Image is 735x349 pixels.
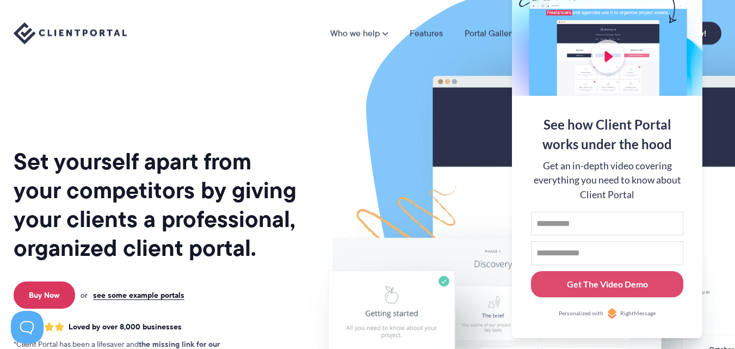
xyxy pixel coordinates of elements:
span: Loved by over 8,000 businesses [69,322,182,332]
a: Who we help [330,29,388,38]
div: Get The Video Demo [567,278,648,291]
a: Features [410,29,443,38]
div: See how Client Portal works under the hood [531,115,683,154]
span: or [81,290,88,300]
span: RightMessage [620,309,656,318]
img: Personalized with RightMessage [607,308,617,319]
button: Get The Video Demo [531,271,683,298]
div: Get an in-depth video covering everything you need to know about Client Portal [531,159,683,202]
span: Personalized with [559,309,603,318]
h1: Set yourself apart from your competitors by giving your clients a professional, organized client ... [14,147,297,262]
a: see some example portals [93,290,184,300]
iframe: Toggle Customer Support [11,311,44,344]
a: Personalized withRightMessage [531,308,683,319]
a: Buy Now [14,281,75,309]
a: Portal Gallery [465,29,516,38]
